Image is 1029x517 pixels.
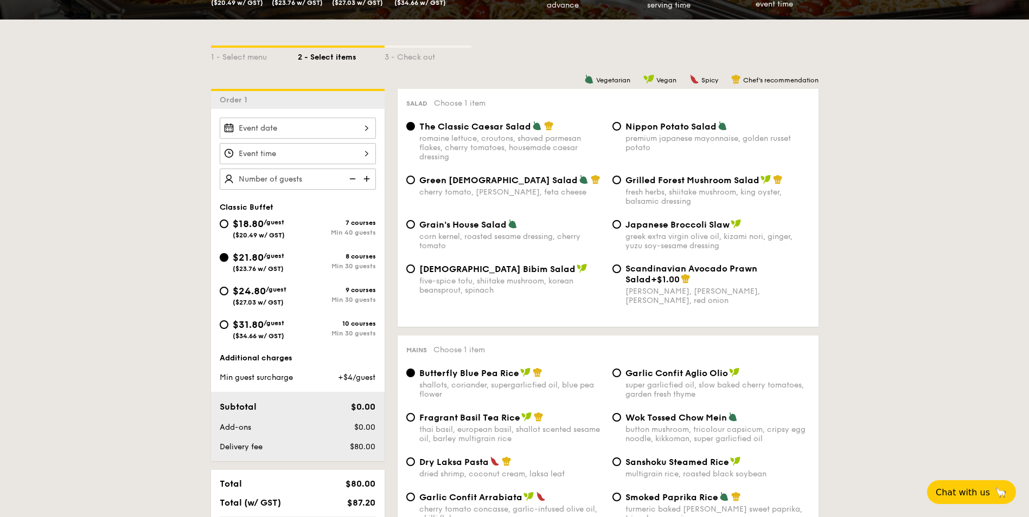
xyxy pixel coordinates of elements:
span: 🦙 [994,486,1007,499]
span: Fragrant Basil Tea Rice [419,412,520,423]
input: Garlic Confit Arrabiatacherry tomato concasse, garlic-infused olive oil, chilli flakes [406,493,415,501]
input: Butterfly Blue Pea Riceshallots, coriander, supergarlicfied oil, blue pea flower [406,369,415,377]
img: icon-spicy.37a8142b.svg [490,456,500,466]
div: fresh herbs, shiitake mushroom, king oyster, balsamic dressing [625,188,810,206]
img: icon-chef-hat.a58ddaea.svg [533,367,542,377]
div: five-spice tofu, shiitake mushroom, korean beansprout, spinach [419,276,604,295]
img: icon-vegetarian.fe4039eb.svg [718,121,727,131]
input: The Classic Caesar Saladromaine lettuce, croutons, shaved parmesan flakes, cherry tomatoes, house... [406,122,415,131]
div: dried shrimp, coconut cream, laksa leaf [419,469,604,479]
input: [DEMOGRAPHIC_DATA] Bibim Saladfive-spice tofu, shiitake mushroom, korean beansprout, spinach [406,264,415,273]
span: Subtotal [220,402,257,412]
img: icon-vegan.f8ff3823.svg [521,412,532,422]
span: ($20.49 w/ GST) [233,231,285,239]
span: /guest [264,218,284,226]
div: super garlicfied oil, slow baked cherry tomatoes, garden fresh thyme [625,380,810,399]
span: Dry Laksa Pasta [419,457,489,467]
span: $21.80 [233,251,264,263]
img: icon-vegan.f8ff3823.svg [729,367,740,377]
img: icon-reduce.1d2dbef1.svg [343,169,360,189]
span: ($23.76 w/ GST) [233,265,284,273]
input: Green [DEMOGRAPHIC_DATA] Saladcherry tomato, [PERSON_NAME], feta cheese [406,176,415,184]
div: premium japanese mayonnaise, golden russet potato [625,134,810,152]
span: Delivery fee [220,442,263,451]
div: corn kernel, roasted sesame dressing, cherry tomato [419,232,604,250]
div: 1 - Select menu [211,48,298,63]
input: $31.80/guest($34.66 w/ GST)10 coursesMin 30 guests [220,320,228,329]
span: Order 1 [220,95,252,105]
img: icon-vegan.f8ff3823.svg [731,219,742,229]
img: icon-vegetarian.fe4039eb.svg [579,175,589,184]
span: /guest [264,252,284,260]
span: +$4/guest [338,373,375,382]
span: ($34.66 w/ GST) [233,332,284,340]
span: Total [220,479,242,489]
img: icon-chef-hat.a58ddaea.svg [773,175,783,184]
span: /guest [266,286,286,293]
span: Min guest surcharge [220,373,293,382]
div: Min 30 guests [298,296,376,303]
span: $80.00 [350,442,375,451]
img: icon-chef-hat.a58ddaea.svg [591,175,600,184]
span: Spicy [701,76,718,84]
img: icon-vegetarian.fe4039eb.svg [532,121,542,131]
span: $0.00 [351,402,375,412]
span: $18.80 [233,218,264,230]
img: icon-vegetarian.fe4039eb.svg [719,492,729,501]
div: [PERSON_NAME], [PERSON_NAME], [PERSON_NAME], red onion [625,287,810,305]
div: greek extra virgin olive oil, kizami nori, ginger, yuzu soy-sesame dressing [625,232,810,250]
img: icon-chef-hat.a58ddaea.svg [502,456,512,466]
img: icon-vegan.f8ff3823.svg [730,456,741,466]
span: +$1.00 [651,274,680,285]
span: Chef's recommendation [743,76,819,84]
span: Vegan [656,76,676,84]
span: The Classic Caesar Salad [419,121,531,132]
span: Salad [406,100,427,107]
img: icon-chef-hat.a58ddaea.svg [681,274,691,283]
span: Nippon Potato Salad [625,121,717,132]
div: 2 - Select items [298,48,385,63]
span: $24.80 [233,285,266,297]
div: 3 - Check out [385,48,471,63]
span: $87.20 [347,497,375,508]
input: $24.80/guest($27.03 w/ GST)9 coursesMin 30 guests [220,287,228,295]
img: icon-add.58712e84.svg [360,169,376,189]
span: Japanese Broccoli Slaw [625,219,730,230]
div: 7 courses [298,219,376,227]
input: Scandinavian Avocado Prawn Salad+$1.00[PERSON_NAME], [PERSON_NAME], [PERSON_NAME], red onion [612,264,621,273]
div: 9 courses [298,286,376,294]
img: icon-vegan.f8ff3823.svg [760,175,771,184]
button: Chat with us🦙 [927,480,1016,504]
img: icon-vegetarian.fe4039eb.svg [728,412,738,422]
span: Wok Tossed Chow Mein [625,412,727,423]
input: Sanshoku Steamed Ricemultigrain rice, roasted black soybean [612,457,621,466]
span: $80.00 [346,479,375,489]
span: Total (w/ GST) [220,497,281,508]
span: $31.80 [233,319,264,331]
input: Number of guests [220,169,376,190]
img: icon-vegan.f8ff3823.svg [643,74,654,84]
input: Fragrant Basil Tea Ricethai basil, european basil, shallot scented sesame oil, barley multigrain ... [406,413,415,422]
span: ($27.03 w/ GST) [233,299,284,306]
img: icon-vegetarian.fe4039eb.svg [584,74,594,84]
span: Garlic Confit Arrabiata [419,492,522,502]
span: Vegetarian [596,76,630,84]
input: $21.80/guest($23.76 w/ GST)8 coursesMin 30 guests [220,253,228,262]
div: cherry tomato, [PERSON_NAME], feta cheese [419,188,604,197]
div: thai basil, european basil, shallot scented sesame oil, barley multigrain rice [419,425,604,443]
span: Butterfly Blue Pea Rice [419,368,519,378]
img: icon-spicy.37a8142b.svg [689,74,699,84]
span: Smoked Paprika Rice [625,492,718,502]
img: icon-spicy.37a8142b.svg [536,492,546,501]
img: icon-vegan.f8ff3823.svg [523,492,534,501]
div: 10 courses [298,320,376,327]
input: Wok Tossed Chow Meinbutton mushroom, tricolour capsicum, cripsy egg noodle, kikkoman, super garli... [612,413,621,422]
div: shallots, coriander, supergarlicfied oil, blue pea flower [419,380,604,399]
input: Smoked Paprika Riceturmeric baked [PERSON_NAME] sweet paprika, tri-colour capsicum [612,493,621,501]
span: Classic Buffet [220,203,273,212]
span: Choose 1 item [433,345,485,354]
span: Add-ons [220,423,251,432]
div: Min 30 guests [298,262,376,270]
img: icon-chef-hat.a58ddaea.svg [544,121,554,131]
img: icon-chef-hat.a58ddaea.svg [731,492,741,501]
